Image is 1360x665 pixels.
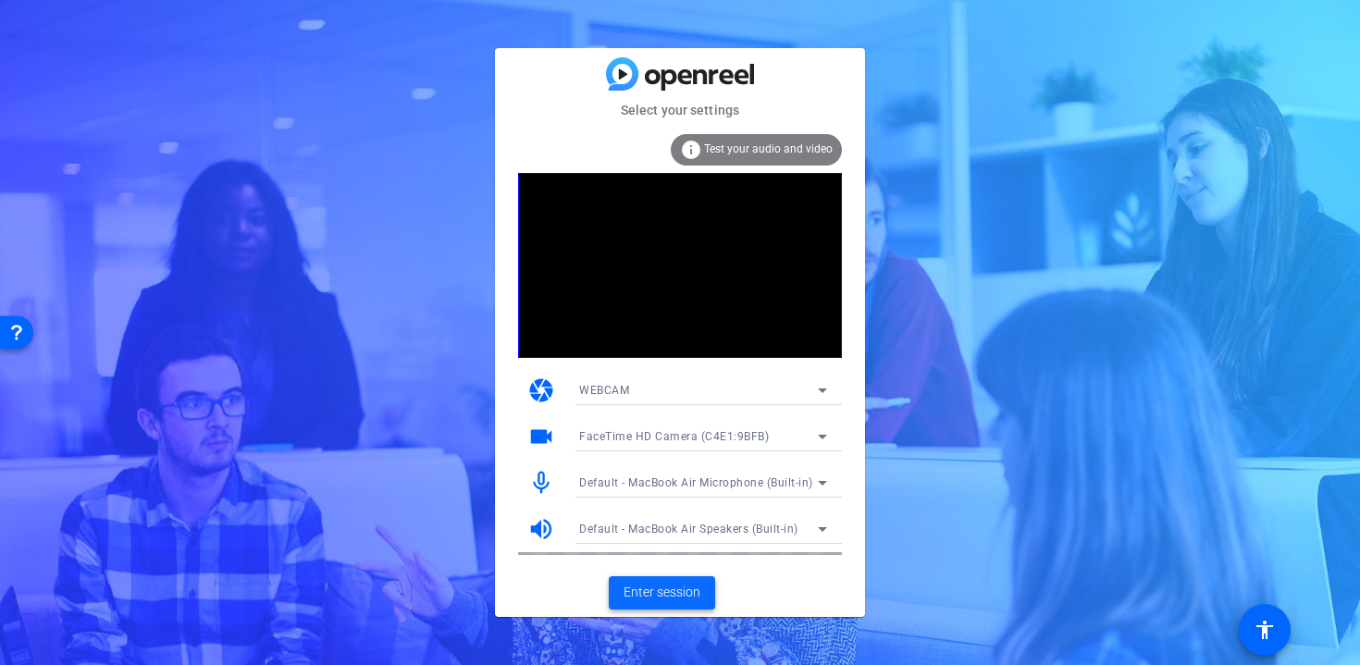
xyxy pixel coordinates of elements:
span: FaceTime HD Camera (C4E1:9BFB) [579,430,769,443]
span: Default - MacBook Air Microphone (Built-in) [579,476,813,489]
span: WEBCAM [579,384,629,397]
button: Enter session [609,576,715,610]
mat-icon: info [680,139,702,161]
mat-icon: videocam [527,423,555,450]
mat-icon: accessibility [1254,619,1276,641]
span: Enter session [624,583,700,602]
span: Default - MacBook Air Speakers (Built-in) [579,523,798,536]
mat-card-subtitle: Select your settings [495,100,865,120]
mat-icon: camera [527,376,555,404]
img: blue-gradient.svg [606,57,754,90]
span: Test your audio and video [704,142,833,155]
mat-icon: volume_up [527,515,555,543]
mat-icon: mic_none [527,469,555,497]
